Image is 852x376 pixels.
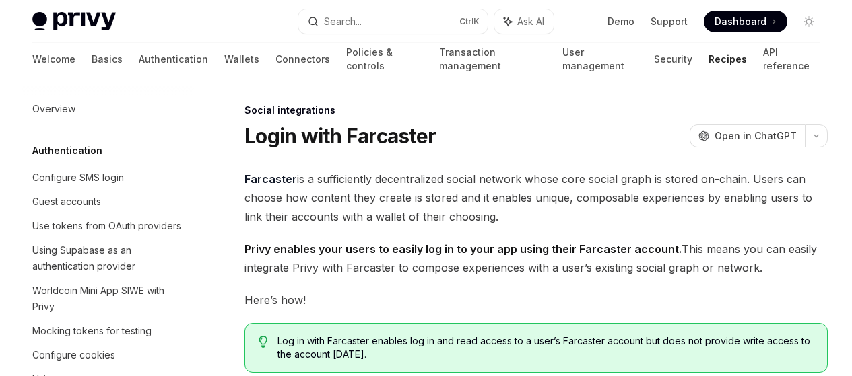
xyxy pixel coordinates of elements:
[244,239,828,277] span: This means you can easily integrate Privy with Farcaster to compose experiences with a user’s exi...
[763,43,820,75] a: API reference
[517,15,544,28] span: Ask AI
[608,15,634,28] a: Demo
[562,43,638,75] a: User management
[32,12,116,31] img: light logo
[346,43,423,75] a: Policies & controls
[32,347,115,363] div: Configure cookies
[459,16,480,27] span: Ctrl K
[32,283,186,315] div: Worldcoin Mini App SIWE with Privy
[22,343,194,367] a: Configure cookies
[32,242,186,274] div: Using Supabase as an authentication provider
[704,11,787,32] a: Dashboard
[139,43,208,75] a: Authentication
[244,104,828,117] div: Social integrations
[22,238,194,278] a: Using Supabase as an authentication provider
[22,97,194,121] a: Overview
[92,43,123,75] a: Basics
[22,278,194,319] a: Worldcoin Mini App SIWE with Privy
[654,43,692,75] a: Security
[22,165,194,190] a: Configure SMS login
[32,43,75,75] a: Welcome
[32,194,101,210] div: Guest accounts
[277,334,814,361] span: Log in with Farcaster enables log in and read access to a user’s Farcaster account but does not p...
[439,43,546,75] a: Transaction management
[275,43,330,75] a: Connectors
[244,242,682,256] strong: Privy enables your users to easily log in to your app using their Farcaster account.
[709,43,747,75] a: Recipes
[244,172,297,186] strong: Farcaster
[798,11,820,32] button: Toggle dark mode
[32,101,75,117] div: Overview
[244,172,297,186] a: Farcaster
[22,190,194,214] a: Guest accounts
[22,214,194,238] a: Use tokens from OAuth providers
[298,9,488,34] button: Search...CtrlK
[715,129,797,143] span: Open in ChatGPT
[244,170,828,226] span: is a sufficiently decentralized social network whose core social graph is stored on-chain. Users ...
[32,143,102,159] h5: Authentication
[244,124,436,148] h1: Login with Farcaster
[22,319,194,343] a: Mocking tokens for testing
[32,323,152,339] div: Mocking tokens for testing
[651,15,688,28] a: Support
[324,13,362,30] div: Search...
[715,15,766,28] span: Dashboard
[690,124,805,147] button: Open in ChatGPT
[259,336,268,348] svg: Tip
[32,218,181,234] div: Use tokens from OAuth providers
[494,9,554,34] button: Ask AI
[32,170,124,186] div: Configure SMS login
[224,43,259,75] a: Wallets
[244,291,828,309] span: Here’s how!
